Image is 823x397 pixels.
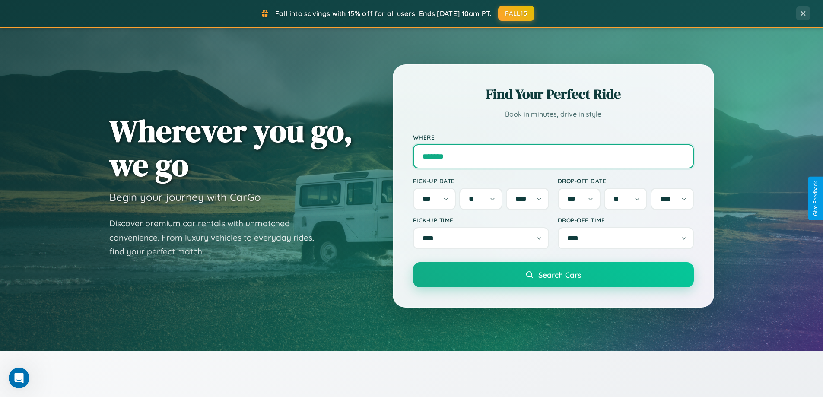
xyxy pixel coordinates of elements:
[558,177,694,184] label: Drop-off Date
[413,85,694,104] h2: Find Your Perfect Ride
[413,177,549,184] label: Pick-up Date
[498,6,534,21] button: FALL15
[109,114,353,182] h1: Wherever you go, we go
[538,270,581,279] span: Search Cars
[9,368,29,388] iframe: Intercom live chat
[275,9,492,18] span: Fall into savings with 15% off for all users! Ends [DATE] 10am PT.
[413,108,694,121] p: Book in minutes, drive in style
[558,216,694,224] label: Drop-off Time
[109,216,325,259] p: Discover premium car rentals with unmatched convenience. From luxury vehicles to everyday rides, ...
[413,133,694,141] label: Where
[109,191,261,203] h3: Begin your journey with CarGo
[813,181,819,216] div: Give Feedback
[413,216,549,224] label: Pick-up Time
[413,262,694,287] button: Search Cars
